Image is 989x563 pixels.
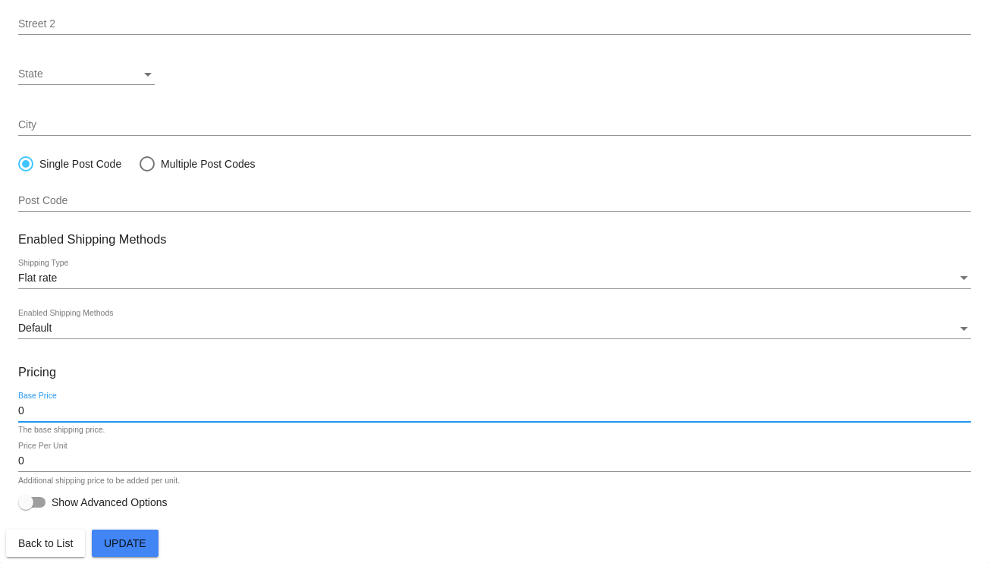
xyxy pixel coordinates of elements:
[6,530,85,557] button: Back to List
[18,322,52,334] span: Default
[18,405,971,417] input: Base Price
[52,495,168,510] span: Show Advanced Options
[18,365,971,379] h3: Pricing
[18,18,971,30] input: Street 2
[18,272,57,284] span: Flat rate
[18,477,180,486] div: Additional shipping price to be added per unit.
[18,537,73,549] span: Back to List
[18,272,971,285] mat-select: Shipping Type
[18,426,105,435] div: The base shipping price.
[104,537,146,549] span: Update
[33,158,121,170] div: Single Post Code
[18,195,971,207] input: Post Code
[92,530,159,557] button: Update
[18,68,43,80] span: State
[18,322,971,335] mat-select: Enabled Shipping Methods
[18,68,155,80] mat-select: State
[18,232,971,247] h3: Enabled Shipping Methods
[155,158,256,170] div: Multiple Post Codes
[18,119,971,131] input: City
[18,455,971,467] input: Price Per Unit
